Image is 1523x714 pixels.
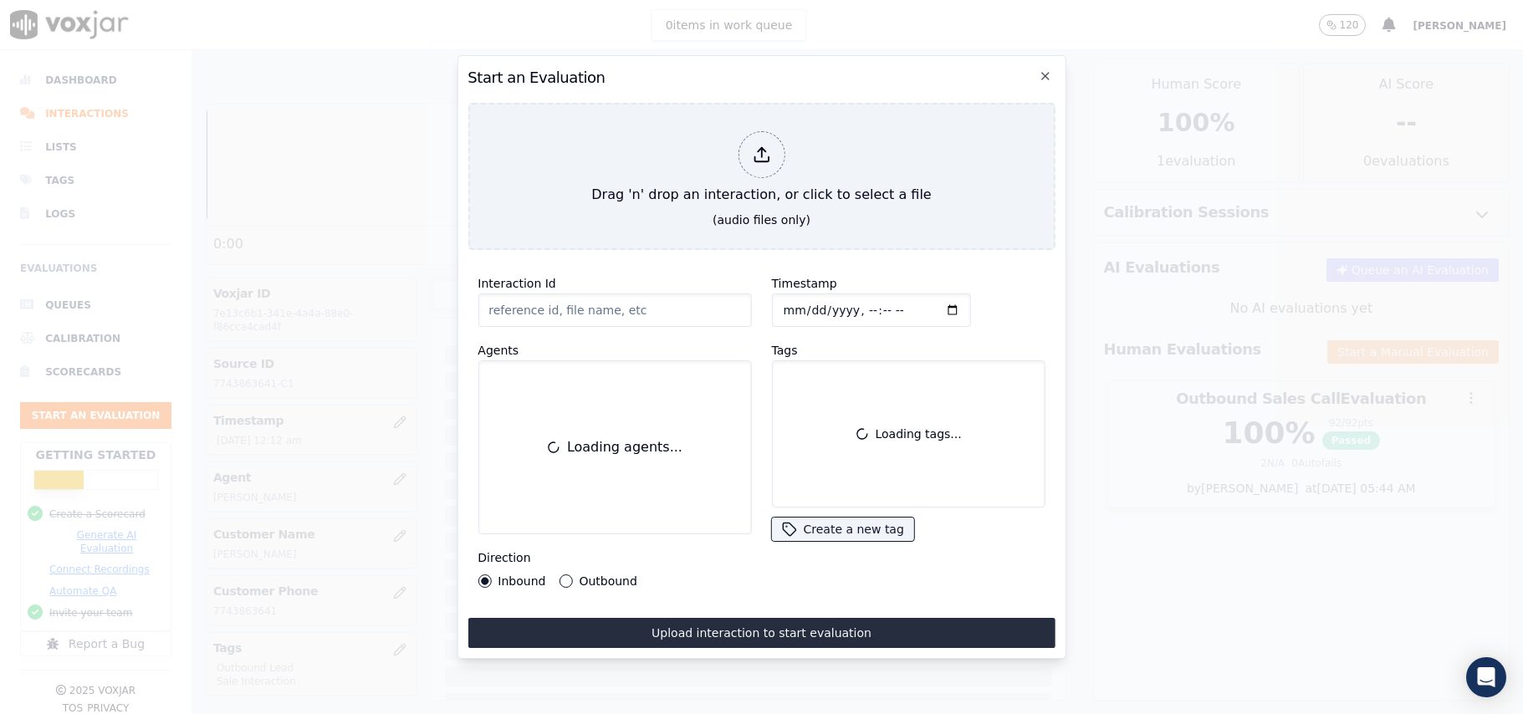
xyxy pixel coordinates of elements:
label: Tags [771,344,797,357]
button: Upload interaction to start evaluation [468,618,1055,648]
label: Inbound [498,575,545,587]
button: Create a new tag [771,518,913,541]
label: Timestamp [771,277,836,290]
div: (audio files only) [713,212,810,228]
label: Outbound [579,575,636,587]
label: Interaction Id [478,277,555,290]
button: Drag 'n' drop an interaction, or click to select a file (audio files only) [468,103,1055,250]
input: reference id, file name, etc [478,293,751,327]
div: Loading tags... [779,368,1037,500]
label: Direction [478,551,530,564]
div: Drag 'n' drop an interaction, or click to select a file [585,125,938,212]
h2: Start an Evaluation [468,66,1055,89]
label: Agents [478,344,519,357]
div: Loading agents... [488,371,740,523]
div: Open Intercom Messenger [1466,657,1506,697]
